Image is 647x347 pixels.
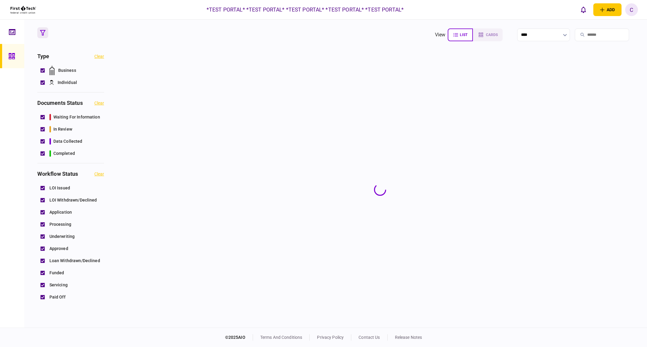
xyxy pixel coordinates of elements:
div: © 2025 AIO [225,334,253,341]
div: view [435,31,446,38]
button: cards [473,28,503,41]
span: list [460,33,467,37]
h3: documents status [37,100,83,106]
h3: workflow status [37,171,78,177]
span: Paid Off [49,294,66,300]
span: Servicing [49,282,68,288]
button: open notifications list [577,3,590,16]
div: *TEST PORTAL* *TEST PORTAL* *TEST PORTAL* *TEST PORTAL* *TEST PORTAL* [207,6,404,14]
span: Loan Withdrawn/Declined [49,258,100,264]
h3: Type [37,54,49,59]
span: waiting for information [53,114,100,120]
button: clear [94,54,104,59]
button: clear [94,172,104,176]
a: privacy policy [317,335,344,340]
span: Business [58,67,76,74]
button: clear [94,101,104,105]
span: Individual [58,79,77,86]
span: Funded [49,270,64,276]
button: list [448,28,473,41]
span: data collected [53,138,83,145]
span: LOI Withdrawn/Declined [49,197,97,203]
span: in review [53,126,72,132]
span: Processing [49,221,71,228]
span: Application [49,209,72,215]
span: cards [486,33,498,37]
span: Underwriting [49,233,75,240]
img: client company logo [10,2,37,17]
a: release notes [395,335,422,340]
span: LOI Issued [49,185,70,191]
span: Approved [49,245,68,252]
button: C [625,3,638,16]
a: contact us [359,335,380,340]
a: terms and conditions [260,335,302,340]
span: completed [53,150,75,157]
button: open adding identity options [593,3,622,16]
